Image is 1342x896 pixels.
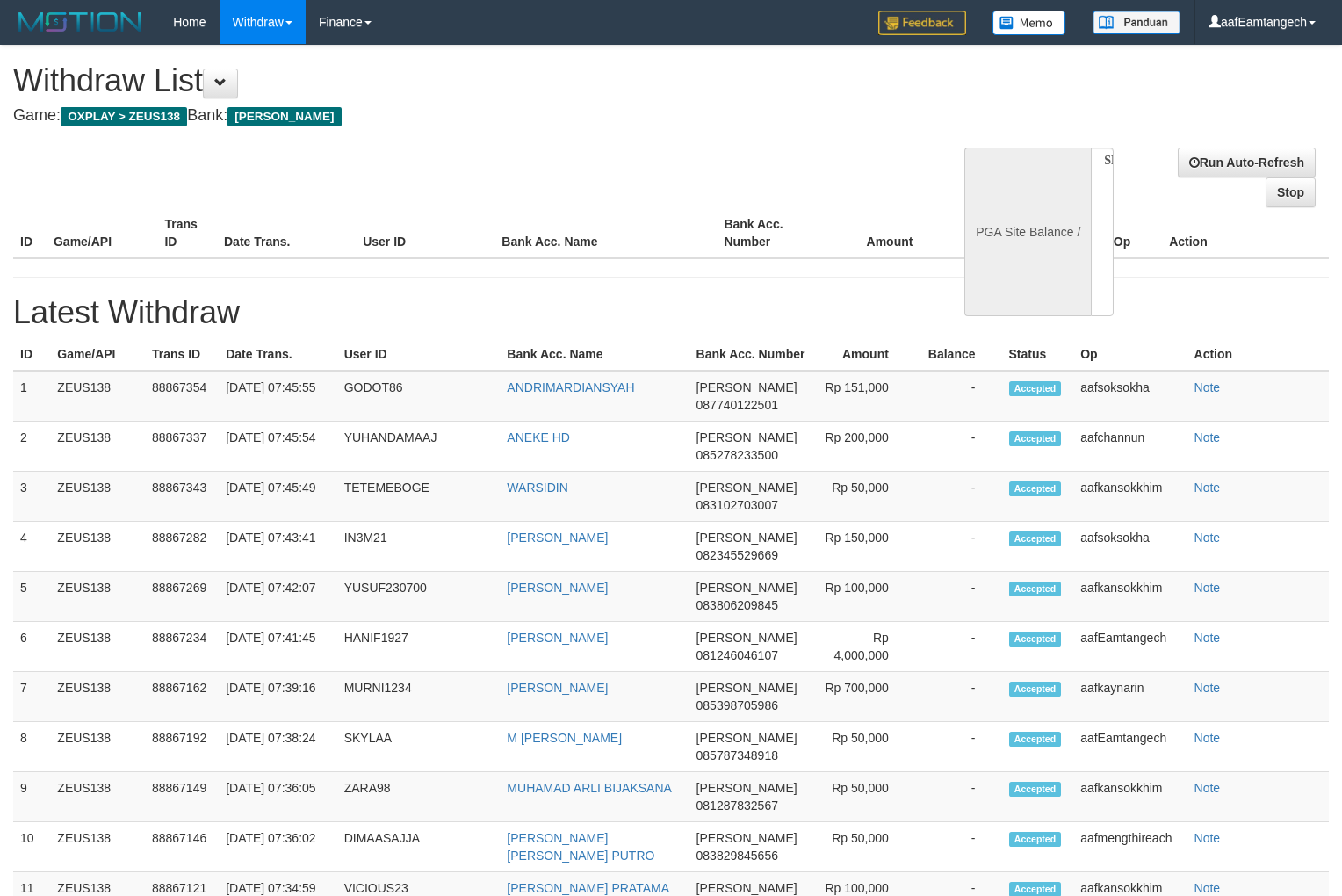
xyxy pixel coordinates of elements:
[813,572,915,622] td: Rp 100,000
[964,148,1091,316] div: PGA Site Balance /
[1009,531,1062,546] span: Accepted
[219,422,336,472] td: [DATE] 07:45:54
[219,772,336,822] td: [DATE] 07:36:05
[227,107,341,126] span: [PERSON_NAME]
[337,371,501,422] td: GODOT86
[1073,672,1187,722] td: aafkaynarin
[1009,732,1062,747] span: Accepted
[1187,338,1329,371] th: Action
[13,572,50,622] td: 5
[507,881,669,895] a: [PERSON_NAME] PRATAMA
[500,338,689,371] th: Bank Acc. Name
[696,498,778,512] span: 083102703007
[1194,731,1221,745] a: Note
[219,622,336,672] td: [DATE] 07:41:45
[992,11,1066,35] img: Button%20Memo.svg
[696,430,797,444] span: [PERSON_NAME]
[878,11,966,35] img: Feedback.jpg
[356,208,494,258] th: User ID
[219,672,336,722] td: [DATE] 07:39:16
[507,581,608,595] a: [PERSON_NAME]
[1107,208,1162,258] th: Op
[507,731,622,745] a: M [PERSON_NAME]
[145,472,219,522] td: 88867343
[1073,572,1187,622] td: aafkansokkhim
[915,572,1002,622] td: -
[696,781,797,795] span: [PERSON_NAME]
[696,698,778,712] span: 085398705986
[813,672,915,722] td: Rp 700,000
[13,522,50,572] td: 4
[337,772,501,822] td: ZARA98
[50,472,145,522] td: ZEUS138
[47,208,158,258] th: Game/API
[915,371,1002,422] td: -
[1194,781,1221,795] a: Note
[813,422,915,472] td: Rp 200,000
[13,722,50,772] td: 8
[337,338,501,371] th: User ID
[1194,881,1221,895] a: Note
[1266,177,1316,207] a: Stop
[217,208,356,258] th: Date Trans.
[145,422,219,472] td: 88867337
[219,572,336,622] td: [DATE] 07:42:07
[145,722,219,772] td: 88867192
[915,622,1002,672] td: -
[13,63,877,98] h1: Withdraw List
[813,522,915,572] td: Rp 150,000
[1073,371,1187,422] td: aafsoksokha
[337,622,501,672] td: HANIF1927
[1093,11,1180,34] img: panduan.png
[507,531,608,545] a: [PERSON_NAME]
[1073,422,1187,472] td: aafchannun
[50,622,145,672] td: ZEUS138
[1002,338,1074,371] th: Status
[915,772,1002,822] td: -
[1073,622,1187,672] td: aafEamtangech
[1194,380,1221,394] a: Note
[1073,772,1187,822] td: aafkansokkhim
[494,208,717,258] th: Bank Acc. Name
[696,881,797,895] span: [PERSON_NAME]
[696,631,797,645] span: [PERSON_NAME]
[1073,338,1187,371] th: Op
[1194,531,1221,545] a: Note
[219,338,336,371] th: Date Trans.
[813,822,915,872] td: Rp 50,000
[145,371,219,422] td: 88867354
[696,481,797,495] span: [PERSON_NAME]
[13,622,50,672] td: 6
[1073,522,1187,572] td: aafsoksokha
[696,849,778,863] span: 083829845656
[50,772,145,822] td: ZEUS138
[813,472,915,522] td: Rp 50,000
[1194,831,1221,845] a: Note
[13,338,50,371] th: ID
[13,9,147,35] img: MOTION_logo.png
[13,772,50,822] td: 9
[50,422,145,472] td: ZEUS138
[50,822,145,872] td: ZEUS138
[219,522,336,572] td: [DATE] 07:43:41
[915,472,1002,522] td: -
[145,572,219,622] td: 88867269
[507,380,634,394] a: ANDRIMARDIANSYAH
[696,681,797,695] span: [PERSON_NAME]
[13,107,877,125] h4: Game: Bank:
[145,772,219,822] td: 88867149
[813,338,915,371] th: Amount
[1009,431,1062,446] span: Accepted
[13,295,1329,330] h1: Latest Withdraw
[1194,481,1221,495] a: Note
[13,672,50,722] td: 7
[50,672,145,722] td: ZEUS138
[337,822,501,872] td: DIMAASAJJA
[828,208,940,258] th: Amount
[145,522,219,572] td: 88867282
[145,672,219,722] td: 88867162
[337,672,501,722] td: MURNI1234
[337,522,501,572] td: IN3M21
[1009,381,1062,396] span: Accepted
[689,338,813,371] th: Bank Acc. Number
